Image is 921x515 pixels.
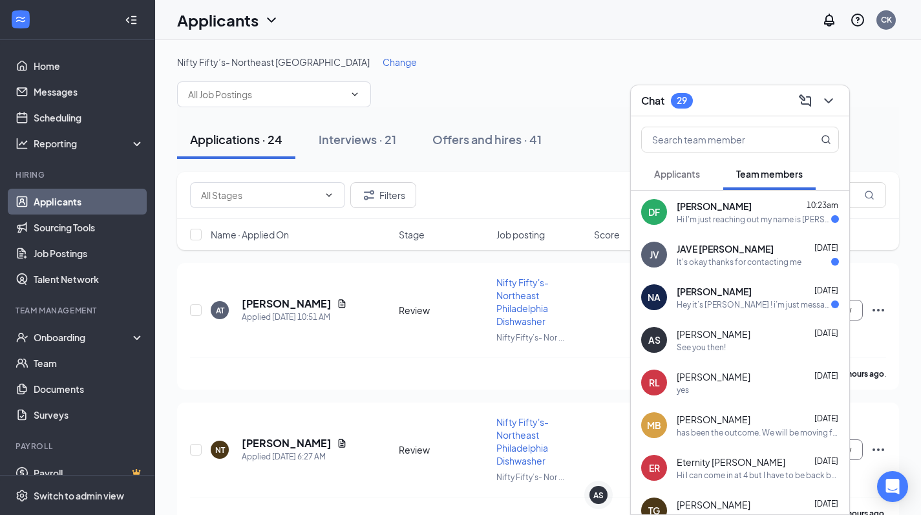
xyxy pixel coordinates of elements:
[16,441,142,452] div: Payroll
[16,331,28,344] svg: UserCheck
[864,190,874,200] svg: MagnifyingGlass
[814,328,838,338] span: [DATE]
[216,305,224,316] div: AT
[677,456,785,468] span: Eternity [PERSON_NAME]
[319,131,396,147] div: Interviews · 21
[34,489,124,502] div: Switch to admin view
[34,266,144,292] a: Talent Network
[818,90,839,111] button: ChevronDown
[177,56,370,68] span: Nifty Fifty’s- Northeast [GEOGRAPHIC_DATA]
[34,53,144,79] a: Home
[649,376,660,389] div: RL
[34,189,144,215] a: Applicants
[677,498,750,511] span: [PERSON_NAME]
[496,333,564,342] span: Nifty Fifty’s- Nor ...
[337,299,347,309] svg: Document
[677,427,839,438] div: has been the outcome. We will be moving forward with a different candidate. We wish you all the b...
[242,436,332,450] h5: [PERSON_NAME]
[190,131,282,147] div: Applications · 24
[842,369,884,379] b: 2 hours ago
[641,94,664,108] h3: Chat
[399,228,425,241] span: Stage
[399,443,489,456] div: Review
[821,12,837,28] svg: Notifications
[649,461,660,474] div: ER
[677,413,750,426] span: [PERSON_NAME]
[350,89,360,100] svg: ChevronDown
[677,257,801,268] div: It's okay thanks for contacting me
[34,460,144,486] a: PayrollCrown
[795,90,816,111] button: ComposeMessage
[654,168,700,180] span: Applicants
[361,187,377,203] svg: Filter
[34,79,144,105] a: Messages
[399,304,489,317] div: Review
[814,286,838,295] span: [DATE]
[211,228,289,241] span: Name · Applied On
[215,445,225,456] div: NT
[14,13,27,26] svg: WorkstreamLogo
[34,402,144,428] a: Surveys
[871,442,886,457] svg: Ellipses
[814,456,838,466] span: [DATE]
[877,471,908,502] div: Open Intercom Messenger
[648,205,660,218] div: DF
[242,311,347,324] div: Applied [DATE] 10:51 AM
[807,200,838,210] span: 10:23am
[850,12,865,28] svg: QuestionInfo
[16,169,142,180] div: Hiring
[177,9,259,31] h1: Applicants
[242,450,347,463] div: Applied [DATE] 6:27 AM
[593,490,604,501] div: AS
[814,414,838,423] span: [DATE]
[496,472,564,482] span: Nifty Fifty’s- Nor ...
[814,371,838,381] span: [DATE]
[337,438,347,448] svg: Document
[650,248,659,261] div: JV
[496,416,549,467] span: Nifty Fifty's- Northeast Philadelphia Dishwasher
[16,489,28,502] svg: Settings
[814,243,838,253] span: [DATE]
[350,182,416,208] button: Filter Filters
[677,200,752,213] span: [PERSON_NAME]
[383,56,417,68] span: Change
[814,499,838,509] span: [DATE]
[188,87,344,101] input: All Job Postings
[34,240,144,266] a: Job Postings
[677,285,752,298] span: [PERSON_NAME]
[34,137,145,150] div: Reporting
[324,190,334,200] svg: ChevronDown
[677,342,726,353] div: See you then!
[34,376,144,402] a: Documents
[16,137,28,150] svg: Analysis
[496,277,549,327] span: Nifty Fifty's- Northeast Philadelphia Dishwasher
[16,305,142,316] div: Team Management
[34,105,144,131] a: Scheduling
[677,370,750,383] span: [PERSON_NAME]
[648,291,661,304] div: NA
[798,93,813,109] svg: ComposeMessage
[677,384,689,395] div: yes
[201,188,319,202] input: All Stages
[677,328,750,341] span: [PERSON_NAME]
[34,331,133,344] div: Onboarding
[677,214,831,225] div: Hi I'm just reaching out my name is [PERSON_NAME] I had a interview and said I was hired did all ...
[677,242,774,255] span: JAVE [PERSON_NAME]
[648,333,661,346] div: AS
[432,131,542,147] div: Offers and hires · 41
[647,419,661,432] div: MB
[242,297,332,311] h5: [PERSON_NAME]
[642,127,795,152] input: Search team member
[736,168,803,180] span: Team members
[594,228,620,241] span: Score
[677,470,839,481] div: Hi I can come in at 4 but I have to be back by 8 due to classes in the morning
[881,14,892,25] div: CK
[821,134,831,145] svg: MagnifyingGlass
[125,14,138,26] svg: Collapse
[264,12,279,28] svg: ChevronDown
[821,93,836,109] svg: ChevronDown
[34,215,144,240] a: Sourcing Tools
[34,350,144,376] a: Team
[496,228,545,241] span: Job posting
[677,299,831,310] div: Hey it’s [PERSON_NAME] ! i’m just messaging you so you have my phone number !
